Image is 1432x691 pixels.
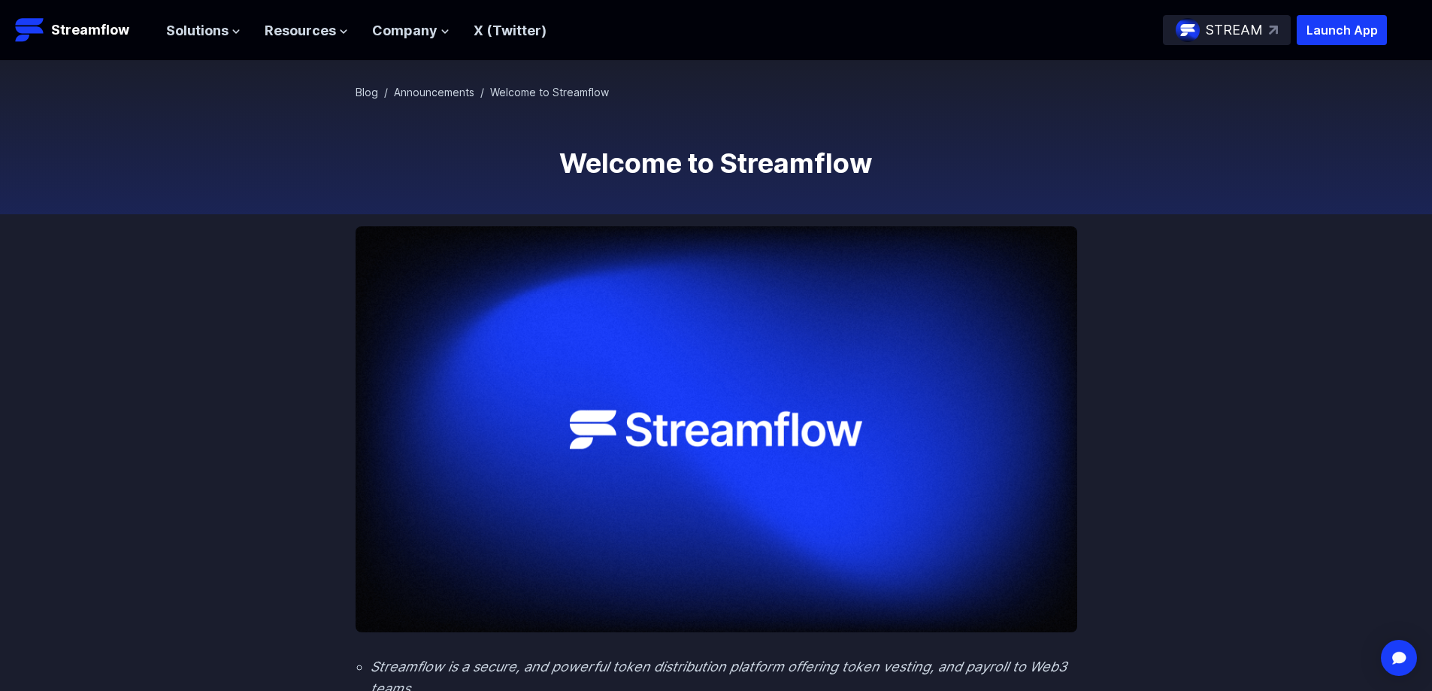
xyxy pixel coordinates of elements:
button: Solutions [166,20,241,42]
a: STREAM [1163,15,1291,45]
img: top-right-arrow.svg [1269,26,1278,35]
p: STREAM [1206,20,1263,41]
a: Streamflow [15,15,151,45]
img: Welcome to Streamflow [356,226,1077,632]
span: / [480,86,484,98]
span: / [384,86,388,98]
span: Welcome to Streamflow [490,86,609,98]
h1: Welcome to Streamflow [356,148,1077,178]
button: Company [372,20,450,42]
a: Blog [356,86,378,98]
button: Resources [265,20,348,42]
div: Open Intercom Messenger [1381,640,1417,676]
button: Launch App [1297,15,1387,45]
img: Streamflow Logo [15,15,45,45]
span: Solutions [166,20,229,42]
p: Streamflow [51,20,129,41]
a: Announcements [394,86,474,98]
a: X (Twitter) [474,23,546,38]
span: Resources [265,20,336,42]
img: streamflow-logo-circle.png [1176,18,1200,42]
span: Company [372,20,437,42]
